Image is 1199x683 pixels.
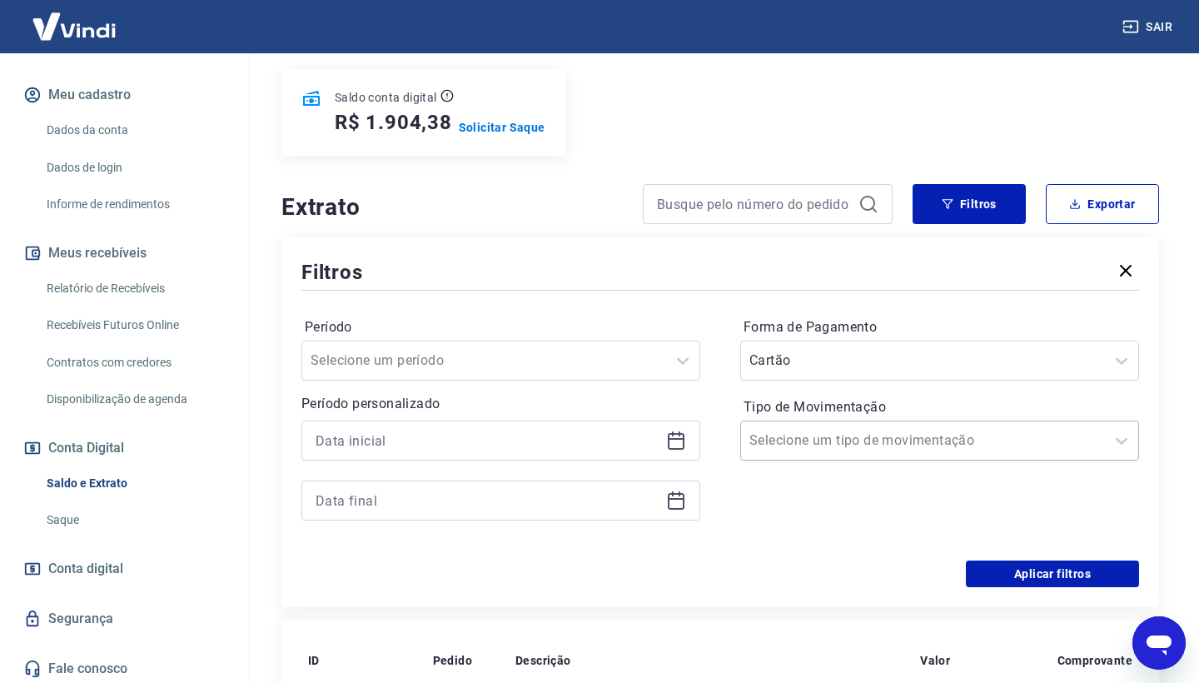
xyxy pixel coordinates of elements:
[40,113,229,147] a: Dados da conta
[913,184,1026,224] button: Filtros
[515,652,571,669] p: Descrição
[20,235,229,272] button: Meus recebíveis
[1132,616,1186,670] iframe: Botão para abrir a janela de mensagens
[335,89,437,106] p: Saldo conta digital
[657,192,852,217] input: Busque pelo número do pedido
[20,430,229,466] button: Conta Digital
[20,77,229,113] button: Meu cadastro
[40,466,229,501] a: Saldo e Extrato
[433,652,472,669] p: Pedido
[48,557,123,581] span: Conta digital
[308,652,320,669] p: ID
[20,601,229,637] a: Segurança
[966,561,1139,587] button: Aplicar filtros
[920,652,950,669] p: Valor
[281,191,623,224] h4: Extrato
[40,503,229,537] a: Saque
[335,109,452,136] h5: R$ 1.904,38
[316,488,659,513] input: Data final
[301,394,700,414] p: Período personalizado
[1057,652,1132,669] p: Comprovante
[20,551,229,587] a: Conta digital
[316,428,659,453] input: Data inicial
[459,119,545,136] a: Solicitar Saque
[301,259,363,286] h5: Filtros
[40,308,229,342] a: Recebíveis Futuros Online
[744,317,1136,337] label: Forma de Pagamento
[1046,184,1159,224] button: Exportar
[1119,12,1179,42] button: Sair
[744,397,1136,417] label: Tipo de Movimentação
[20,1,128,52] img: Vindi
[40,187,229,222] a: Informe de rendimentos
[40,346,229,380] a: Contratos com credores
[305,317,697,337] label: Período
[40,151,229,185] a: Dados de login
[40,382,229,416] a: Disponibilização de agenda
[40,272,229,306] a: Relatório de Recebíveis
